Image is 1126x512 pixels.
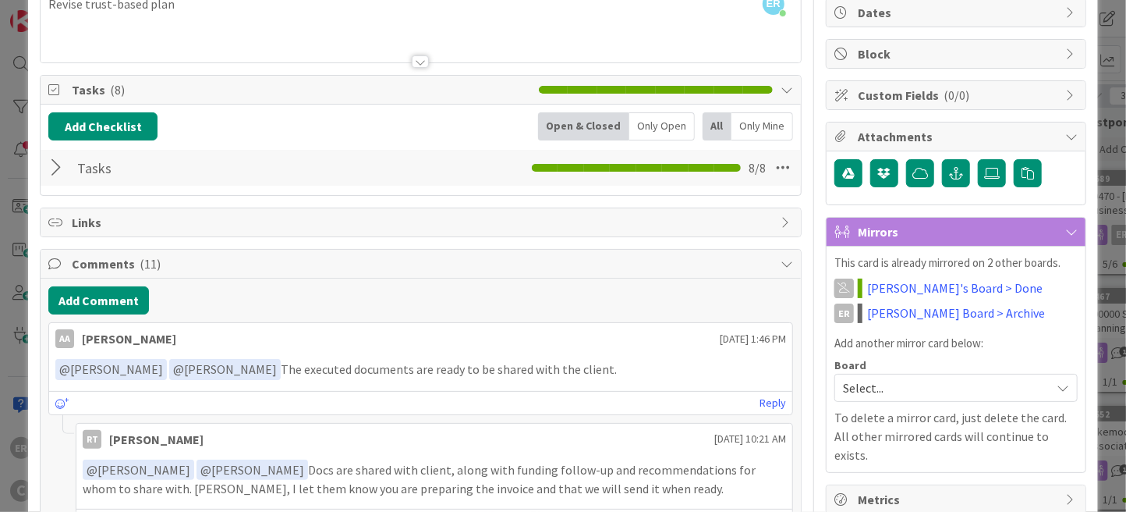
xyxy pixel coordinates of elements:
[867,304,1045,322] a: [PERSON_NAME] Board > Archive
[59,361,70,377] span: @
[55,329,74,348] div: AA
[720,331,786,347] span: [DATE] 1:46 PM
[858,86,1057,105] span: Custom Fields
[59,361,163,377] span: [PERSON_NAME]
[834,254,1078,272] p: This card is already mirrored on 2 other boards.
[731,112,793,140] div: Only Mine
[538,112,629,140] div: Open & Closed
[87,462,190,478] span: [PERSON_NAME]
[749,158,766,177] span: 8 / 8
[834,304,854,323] div: ER
[858,127,1057,146] span: Attachments
[48,112,158,140] button: Add Checklist
[703,112,731,140] div: All
[834,360,866,371] span: Board
[858,3,1057,22] span: Dates
[72,154,392,182] input: Add Checklist...
[83,430,101,449] div: RT
[83,460,786,498] p: Docs are shared with client, along with funding follow-up and recommendations for whom to share w...
[944,87,969,103] span: ( 0/0 )
[72,80,531,99] span: Tasks
[173,361,277,377] span: [PERSON_NAME]
[629,112,695,140] div: Only Open
[843,377,1043,399] span: Select...
[72,254,773,273] span: Comments
[140,256,161,272] span: ( 11 )
[48,286,149,315] button: Add Comment
[834,408,1078,464] p: To delete a mirror card, just delete the card. All other mirrored cards will continue to exists.
[82,329,176,348] div: [PERSON_NAME]
[110,82,125,98] span: ( 8 )
[858,44,1057,63] span: Block
[760,393,786,413] a: Reply
[867,279,1043,297] a: [PERSON_NAME]'s Board > Done
[55,359,786,380] p: The executed documents are ready to be shared with the client.
[200,462,211,478] span: @
[173,361,184,377] span: @
[858,222,1057,241] span: Mirrors
[858,490,1057,509] span: Metrics
[87,462,97,478] span: @
[72,213,773,232] span: Links
[834,335,1078,353] p: Add another mirror card below:
[714,431,786,447] span: [DATE] 10:21 AM
[200,462,304,478] span: [PERSON_NAME]
[109,430,204,449] div: [PERSON_NAME]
